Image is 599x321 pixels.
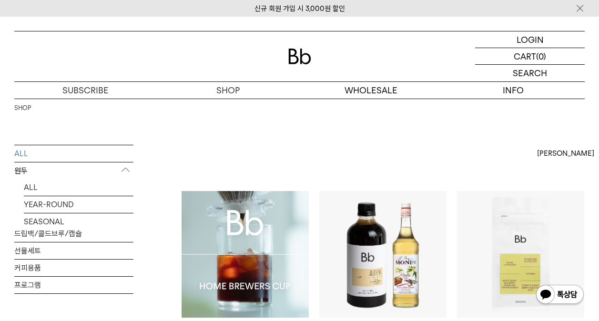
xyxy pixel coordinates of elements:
p: LOGIN [517,31,544,48]
p: CART [514,48,536,64]
a: 프로그램 [14,277,133,293]
a: YEAR-ROUND [24,196,133,213]
img: 로고 [288,49,311,64]
p: SEARCH [513,65,547,81]
a: ALL [24,179,133,196]
a: 선물세트 [14,242,133,259]
a: SEASONAL [24,213,133,230]
a: SHOP [157,82,299,99]
p: (0) [536,48,546,64]
p: WHOLESALE [300,82,442,99]
a: LOGIN [475,31,585,48]
img: 토스트 콜드브루 x 바닐라 시럽 세트 [319,191,447,318]
a: ALL [14,145,133,162]
a: 신규 회원 가입 시 3,000원 할인 [254,4,345,13]
a: SHOP [14,103,31,113]
a: 드립백/콜드브루/캡슐 [14,225,133,242]
img: Bb 홈 브루어스 컵 [182,191,309,318]
a: 커피용품 [14,260,133,276]
p: INFO [442,82,585,99]
span: [PERSON_NAME] [537,148,594,159]
a: CART (0) [475,48,585,65]
a: SUBSCRIBE [14,82,157,99]
img: 카카오톡 채널 1:1 채팅 버튼 [535,284,585,307]
img: 콜롬비아 라 프라데라 디카페인 [457,191,584,318]
p: 원두 [14,162,133,180]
